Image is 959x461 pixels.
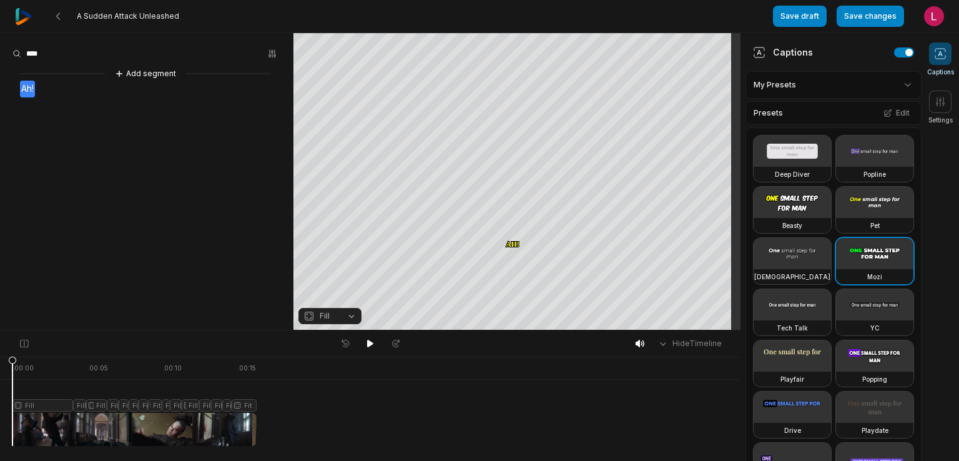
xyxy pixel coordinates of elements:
span: Ah! [20,81,35,97]
h3: Playfair [780,374,804,384]
button: Save draft [773,6,827,27]
button: Captions [927,42,954,77]
button: Settings [928,91,953,125]
h3: Popping [862,374,887,384]
span: A Sudden Attack Unleashed [77,11,179,21]
img: reap [15,8,32,25]
span: Fill [320,310,330,322]
h3: YC [870,323,880,333]
div: Presets [745,101,922,125]
iframe: Intercom live chat [917,419,947,449]
span: Settings [928,116,953,125]
button: HideTimeline [654,334,725,353]
h3: Mozi [867,272,882,282]
h3: Playdate [862,425,888,435]
button: Add segment [112,67,179,81]
h3: Popline [863,169,886,179]
h3: Tech Talk [777,323,808,333]
h3: Deep Diver [775,169,810,179]
h3: Beasty [782,221,802,230]
button: Edit [880,105,913,121]
span: Captions [927,67,954,77]
h3: Pet [870,221,880,230]
button: Fill [298,308,361,324]
div: My Presets [745,71,922,99]
h3: Drive [784,425,801,435]
button: Save changes [837,6,904,27]
h3: [DEMOGRAPHIC_DATA] [754,272,830,282]
div: Captions [753,46,813,59]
